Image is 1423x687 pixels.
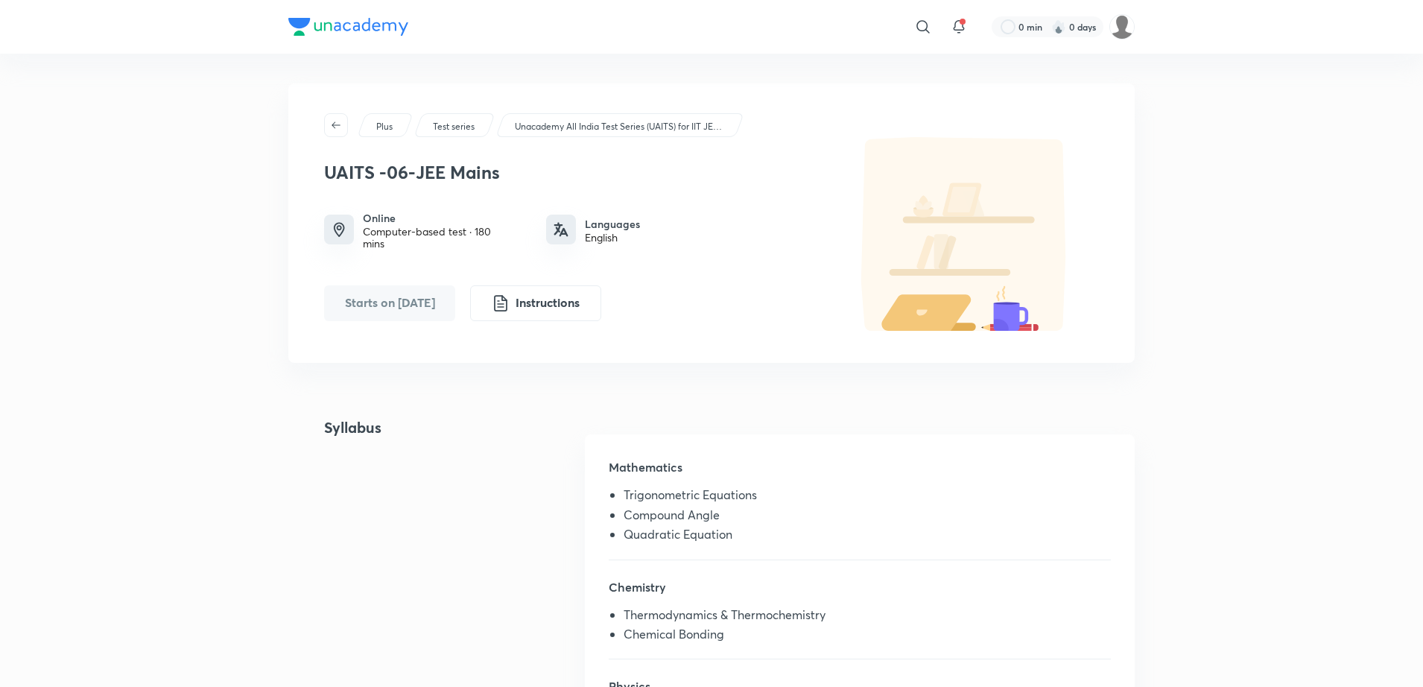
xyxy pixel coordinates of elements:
[554,222,568,237] img: languages
[609,458,1111,488] h5: Mathematics
[585,216,640,232] h6: Languages
[324,285,455,321] button: Starts on Oct 5
[374,120,396,133] a: Plus
[513,120,726,133] a: Unacademy All India Test Series (UAITS) for IIT JEE Class 11
[609,578,1111,608] h5: Chemistry
[624,508,1111,528] li: Compound Angle
[585,232,640,244] div: English
[624,608,1111,627] li: Thermodynamics & Thermochemistry
[363,226,510,250] div: Computer-based test · 180 mins
[376,120,393,133] p: Plus
[324,162,823,183] h3: UAITS -06-JEE Mains
[515,120,723,133] p: Unacademy All India Test Series (UAITS) for IIT JEE Class 11
[363,210,510,226] h6: Online
[433,120,475,133] p: Test series
[332,222,346,237] img: timing
[431,120,478,133] a: Test series
[624,528,1111,547] li: Quadratic Equation
[1109,14,1135,39] img: Siddharth Mitra
[831,137,1099,331] img: default
[1051,19,1066,34] img: streak
[492,294,510,312] img: instruction
[624,488,1111,507] li: Trigonometric Equations
[624,627,1111,647] li: Chemical Bonding
[288,18,408,36] img: Company Logo
[470,285,601,321] button: Instructions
